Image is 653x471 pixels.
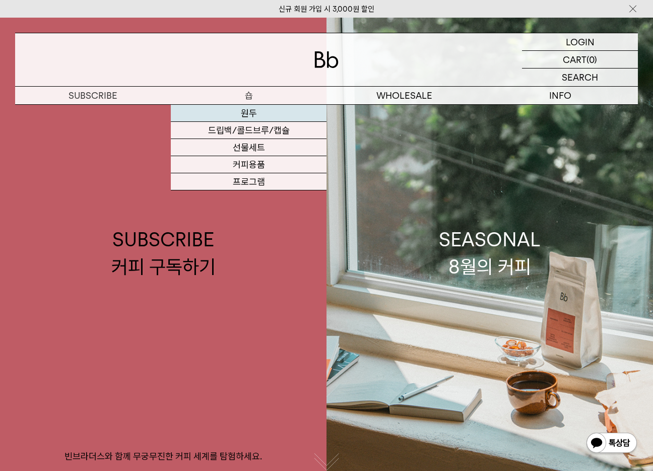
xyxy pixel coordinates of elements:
[522,51,638,69] a: CART (0)
[171,156,326,173] a: 커피용품
[566,33,595,50] p: LOGIN
[439,226,541,280] div: SEASONAL 8월의 커피
[171,122,326,139] a: 드립백/콜드브루/캡슐
[482,87,638,104] p: INFO
[171,173,326,190] a: 프로그램
[15,87,171,104] a: SUBSCRIBE
[522,33,638,51] a: LOGIN
[171,105,326,122] a: 원두
[585,432,638,456] img: 카카오톡 채널 1:1 채팅 버튼
[111,226,216,280] div: SUBSCRIBE 커피 구독하기
[279,5,374,14] a: 신규 회원 가입 시 3,000원 할인
[586,51,597,68] p: (0)
[171,139,326,156] a: 선물세트
[314,51,339,68] img: 로고
[326,87,482,104] p: WHOLESALE
[563,51,586,68] p: CART
[171,87,326,104] a: 숍
[562,69,598,86] p: SEARCH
